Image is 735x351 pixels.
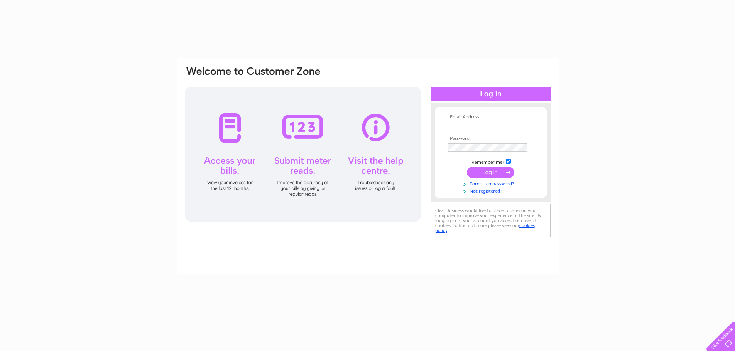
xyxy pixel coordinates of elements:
div: Clear Business would like to place cookies on your computer to improve your experience of the sit... [431,204,551,237]
a: cookies policy [435,223,535,233]
a: Forgotten password? [448,180,536,187]
td: Remember me? [446,158,536,165]
input: Submit [467,167,514,178]
th: Password: [446,136,536,141]
a: Not registered? [448,187,536,194]
th: Email Address: [446,114,536,120]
